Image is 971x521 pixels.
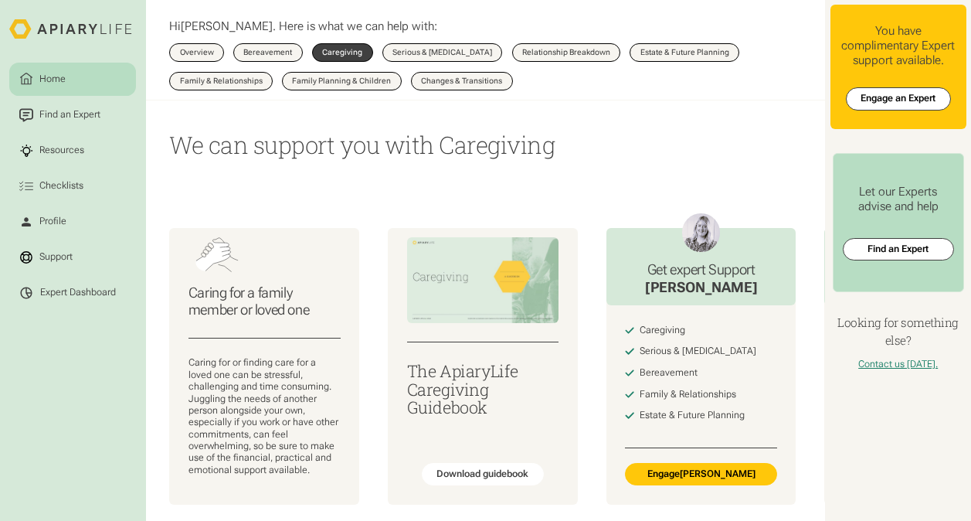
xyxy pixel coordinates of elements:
div: Checklists [37,179,86,193]
div: Caregiving [640,325,685,336]
div: Bereavement [243,49,292,56]
div: Serious & [MEDICAL_DATA] [640,346,756,357]
div: Let our Experts advise and help [843,185,954,214]
a: Engage an Expert [846,87,951,111]
a: Serious & [MEDICAL_DATA] [382,43,503,62]
a: Resources [9,134,136,167]
a: Checklists [9,169,136,203]
h3: The ApiaryLife Caregiving Guidebook [407,362,559,417]
a: Contact us [DATE]. [858,359,938,369]
p: Hi . Here is what we can help with: [169,19,437,34]
a: Engage[PERSON_NAME] [625,463,777,486]
a: Profile [9,205,136,238]
a: Find an Expert [843,238,954,261]
h3: Caring for a family member or loved one [188,284,341,318]
div: Download guidebook [436,468,528,480]
p: Caring for or finding care for a loved one can be stressful, challenging and time consuming. Jugg... [188,357,341,476]
a: Caregiving [312,43,373,62]
h4: Looking for something else? [830,314,966,349]
div: Family & Relationships [180,77,263,85]
a: Family & Relationships [169,72,273,90]
div: Expert Dashboard [40,287,116,298]
div: Bereavement [640,367,698,379]
div: Resources [37,144,87,158]
a: Support [9,240,136,274]
a: Relationship Breakdown [512,43,621,62]
a: Download guidebook [422,463,544,486]
a: Find an Expert [9,98,136,131]
div: Find an Expert [37,108,103,122]
div: Home [37,72,68,86]
h1: We can support you with Caregiving [169,129,801,161]
span: [PERSON_NAME] [181,19,273,33]
a: Estate & Future Planning [630,43,739,62]
div: Family Planning & Children [292,77,391,85]
a: Family Planning & Children [282,72,402,90]
div: Changes & Transitions [421,77,502,85]
div: [PERSON_NAME] [645,278,758,296]
div: You have complimentary Expert support available. [840,24,957,69]
div: Relationship Breakdown [522,49,610,56]
h3: Get expert Support [645,261,758,278]
div: Caregiving [322,49,362,56]
a: Expert Dashboard [9,276,136,309]
a: Overview [169,43,224,62]
div: Support [37,250,75,264]
div: Estate & Future Planning [640,49,729,56]
div: Estate & Future Planning [640,410,745,421]
a: Bereavement [233,43,303,62]
div: Profile [37,215,69,229]
a: Changes & Transitions [411,72,513,90]
div: Serious & [MEDICAL_DATA] [392,49,492,56]
div: Family & Relationships [640,389,736,400]
a: Home [9,63,136,96]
